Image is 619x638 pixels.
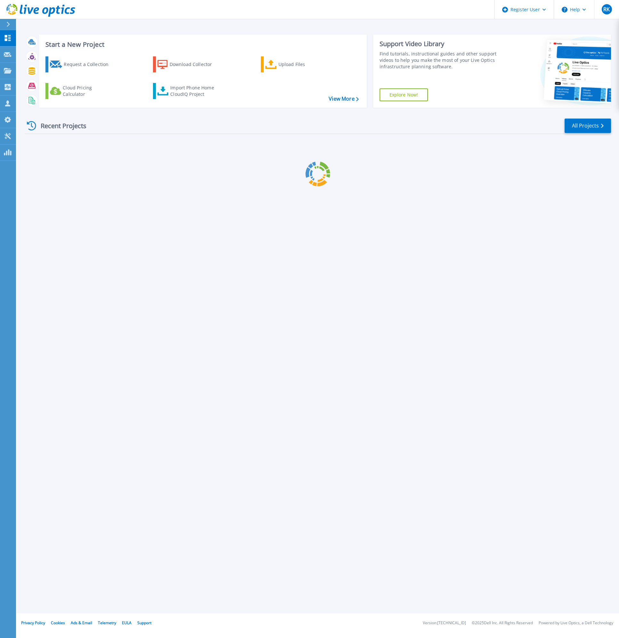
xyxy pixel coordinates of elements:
div: Download Collector [170,58,221,71]
a: Explore Now! [380,88,428,101]
div: Recent Projects [25,118,95,134]
div: Cloud Pricing Calculator [63,85,114,97]
h3: Start a New Project [45,41,358,48]
a: Upload Files [261,56,332,72]
div: Request a Collection [64,58,115,71]
div: Find tutorials, instructional guides and other support videos to help you make the most of your L... [380,51,501,70]
a: Download Collector [153,56,224,72]
a: Request a Collection [45,56,117,72]
a: Cloud Pricing Calculator [45,83,117,99]
li: Version: [TECHNICAL_ID] [423,621,466,625]
a: EULA [122,620,132,626]
div: Import Phone Home CloudIQ Project [170,85,220,97]
div: Upload Files [278,58,330,71]
a: Ads & Email [71,620,92,626]
a: Cookies [51,620,65,626]
a: Support [137,620,151,626]
a: Telemetry [98,620,116,626]
li: © 2025 Dell Inc. All Rights Reserved [472,621,533,625]
a: View More [329,96,358,102]
a: Privacy Policy [21,620,45,626]
a: All Projects [565,119,611,133]
div: Support Video Library [380,40,501,48]
span: RK [603,7,610,12]
li: Powered by Live Optics, a Dell Technology [539,621,613,625]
